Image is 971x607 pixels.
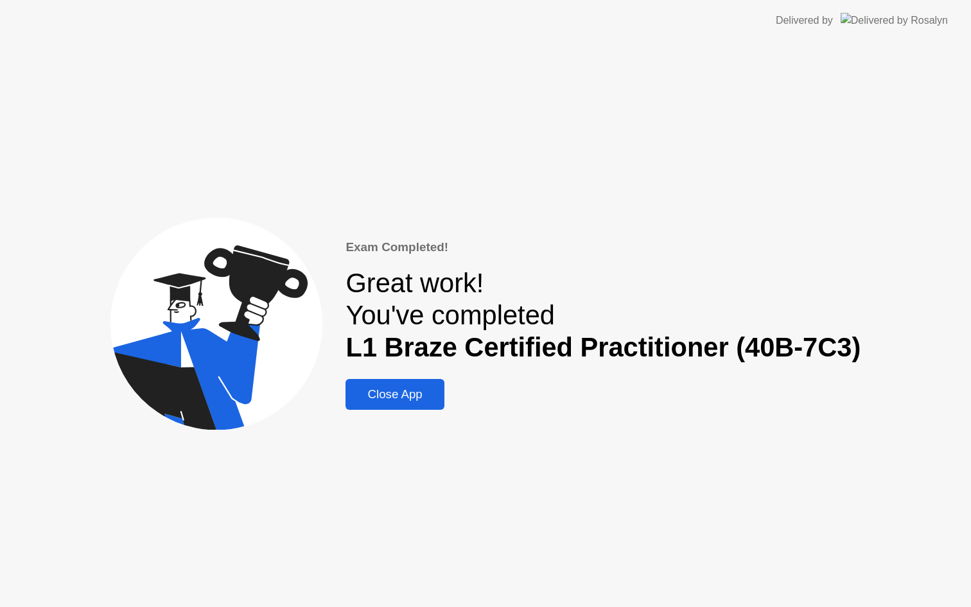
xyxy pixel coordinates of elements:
[346,332,861,362] b: L1 Braze Certified Practitioner (40B-7C3)
[346,379,444,410] button: Close App
[841,13,948,28] img: Delivered by Rosalyn
[346,267,861,364] div: Great work! You've completed
[349,387,440,401] div: Close App
[776,13,833,28] div: Delivered by
[346,238,861,256] div: Exam Completed!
